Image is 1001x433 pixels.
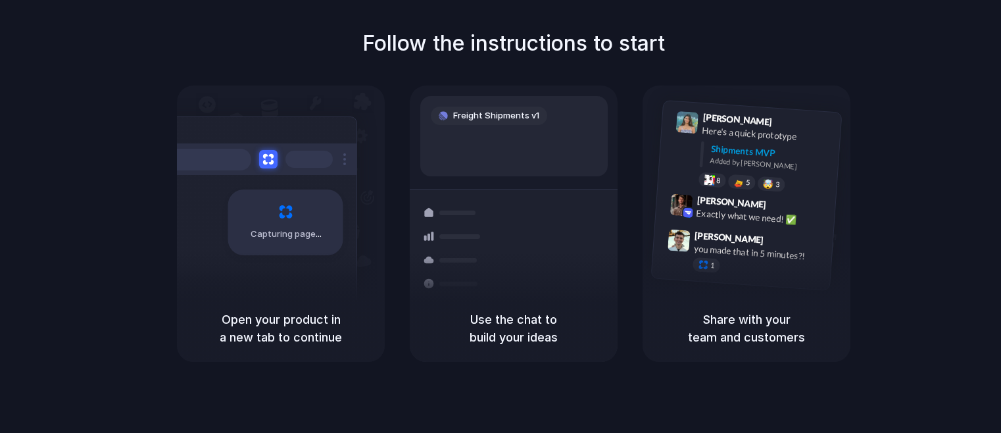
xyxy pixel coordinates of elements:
div: Exactly what we need! ✅ [696,206,827,228]
h5: Use the chat to build your ideas [426,311,602,346]
div: 🤯 [763,179,774,189]
h5: Share with your team and customers [658,311,835,346]
span: 9:42 AM [770,199,797,215]
span: 9:47 AM [768,234,794,250]
div: you made that in 5 minutes?! [693,242,825,264]
div: Shipments MVP [710,142,832,164]
span: 9:41 AM [776,116,803,132]
span: [PERSON_NAME] [702,110,772,129]
span: 1 [710,262,715,269]
div: Here's a quick prototype [702,124,833,146]
h5: Open your product in a new tab to continue [193,311,369,346]
span: Capturing page [251,228,324,241]
span: 8 [716,177,721,184]
h1: Follow the instructions to start [362,28,665,59]
span: 5 [746,179,750,186]
span: [PERSON_NAME] [696,193,766,212]
span: [PERSON_NAME] [695,228,764,247]
span: Freight Shipments v1 [453,109,539,122]
div: Added by [PERSON_NAME] [710,155,831,174]
span: 3 [775,181,780,188]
